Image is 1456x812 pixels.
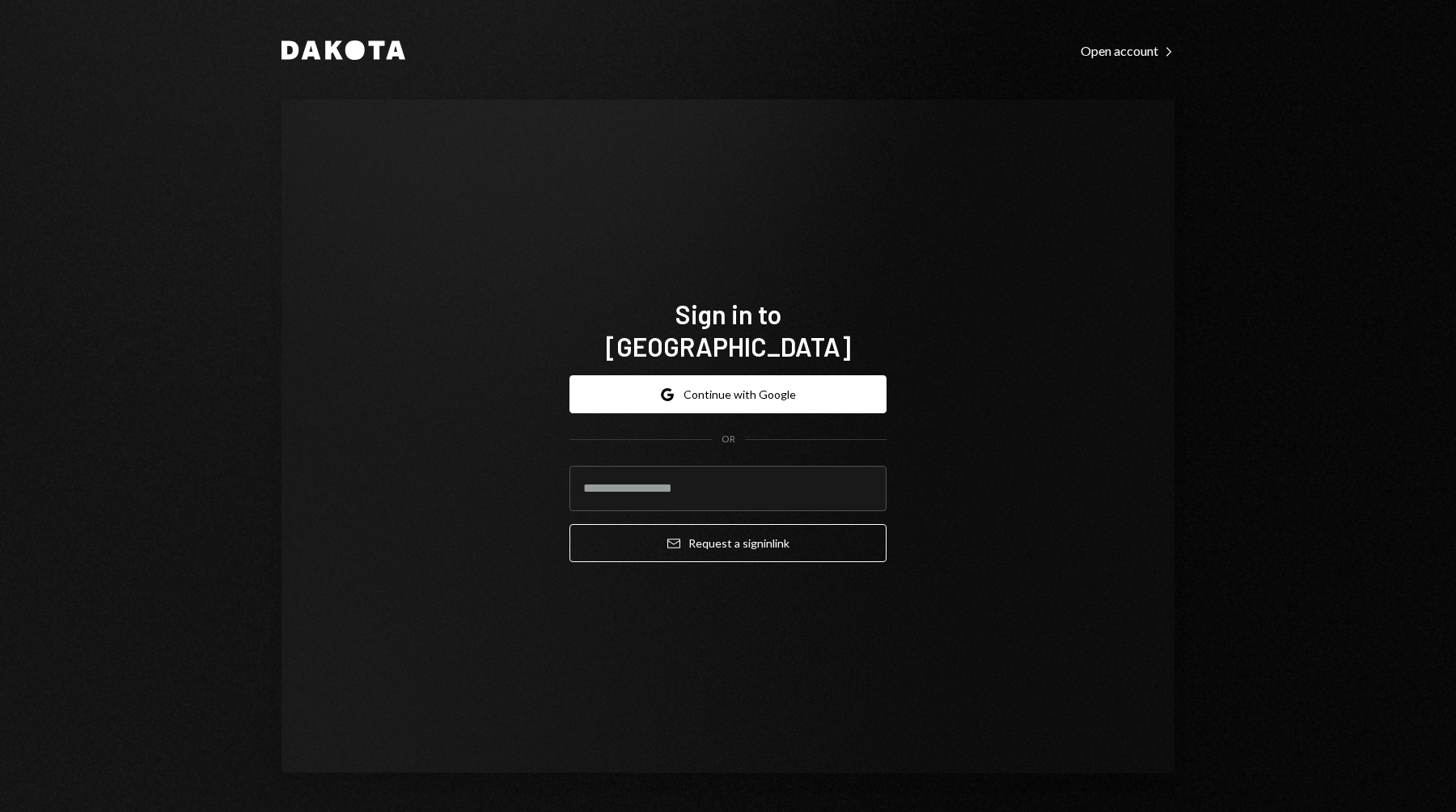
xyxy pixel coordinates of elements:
[722,433,735,446] div: OR
[569,524,887,562] button: Request a signinlink
[1081,43,1175,59] div: Open account
[569,375,887,413] button: Continue with Google
[569,298,887,362] h1: Sign in to [GEOGRAPHIC_DATA]
[1081,41,1175,59] a: Open account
